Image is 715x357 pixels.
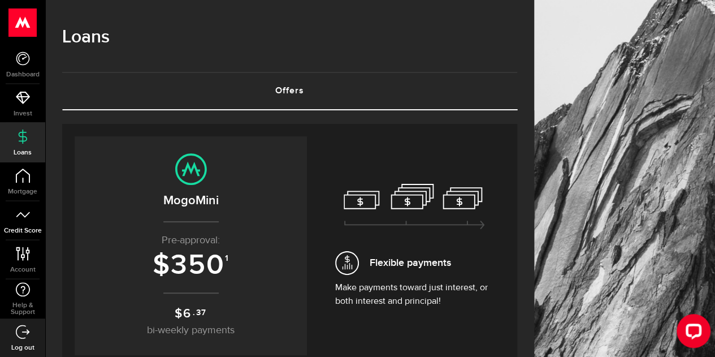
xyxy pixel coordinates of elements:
[171,248,225,282] span: 350
[86,191,296,210] h2: MogoMini
[62,73,517,109] a: Offers
[193,307,207,319] sup: .37
[225,253,229,264] sup: 1
[62,23,517,52] h1: Loans
[183,306,192,321] span: 6
[668,309,715,357] iframe: LiveChat chat widget
[370,255,451,270] span: Flexible payments
[335,281,493,308] p: Make payments toward just interest, or both interest and principal!
[147,325,235,336] span: bi-weekly payments
[153,248,171,282] span: $
[62,72,517,110] ul: Tabs Navigation
[175,306,183,321] span: $
[86,233,296,248] p: Pre-approval:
